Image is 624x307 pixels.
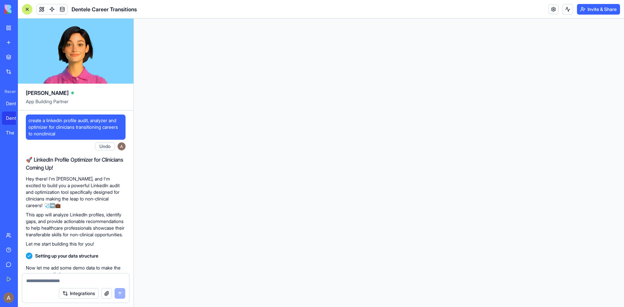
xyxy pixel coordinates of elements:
p: This app will analyze LinkedIn profiles, identify gaps, and provide actionable recommendations to... [26,211,126,238]
div: The Dental Group [6,129,25,136]
button: Integrations [59,288,99,299]
span: Dentele Career Transitions [72,5,137,13]
div: Dentele Career Transitions [6,115,25,121]
img: ACg8ocJV6D3_6rN2XWQ9gC4Su6cEn1tsy63u5_3HgxpMOOOGh7gtYg=s96-c [3,292,14,303]
span: App Building Partner [26,98,126,110]
img: ACg8ocJV6D3_6rN2XWQ9gC4Su6cEn1tsy63u5_3HgxpMOOOGh7gtYg=s96-c [118,142,126,150]
span: Recent [2,89,16,94]
p: Now let me add some demo data to make the app more realistic: [26,265,126,278]
button: Invite & Share [577,4,620,15]
button: Undo [95,142,115,150]
a: Dentele Group Client Portal [2,97,28,110]
p: Hey there! I'm [PERSON_NAME], and I'm excited to build you a powerful LinkedIn audit and optimiza... [26,176,126,209]
img: logo [5,5,46,14]
h2: 🚀 LinkedIn Profile Optimizer for Clinicians Coming Up! [26,156,126,172]
div: Dentele Group Client Portal [6,100,25,107]
a: Dentele Career Transitions [2,112,28,125]
span: Setting up your data structure [35,253,98,259]
a: The Dental Group [2,126,28,139]
span: create a linkedin profile audit, analyzer and optimizer for clinicians transitioning careers to n... [28,117,123,137]
p: Let me start building this for you! [26,241,126,247]
span: [PERSON_NAME] [26,89,69,97]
